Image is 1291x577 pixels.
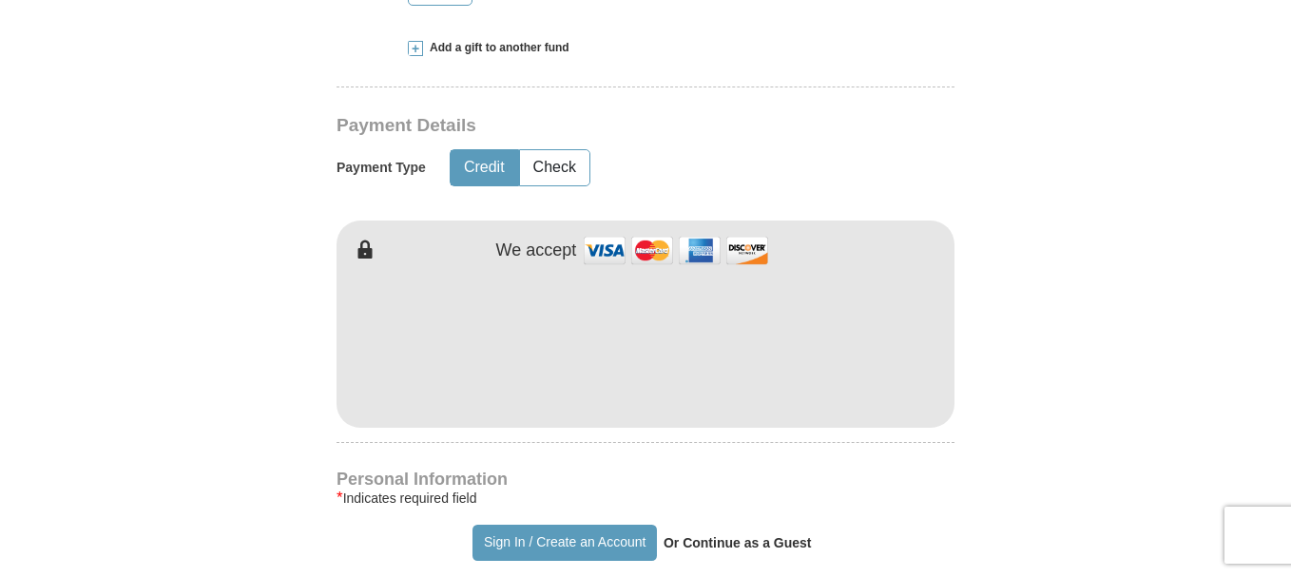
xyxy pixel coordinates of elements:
h4: We accept [496,240,577,261]
img: credit cards accepted [581,230,771,271]
h4: Personal Information [337,471,954,487]
h5: Payment Type [337,160,426,176]
button: Credit [451,150,518,185]
span: Add a gift to another fund [423,40,569,56]
div: Indicates required field [337,487,954,510]
h3: Payment Details [337,115,821,137]
button: Check [520,150,589,185]
strong: Or Continue as a Guest [664,535,812,550]
button: Sign In / Create an Account [472,525,656,561]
